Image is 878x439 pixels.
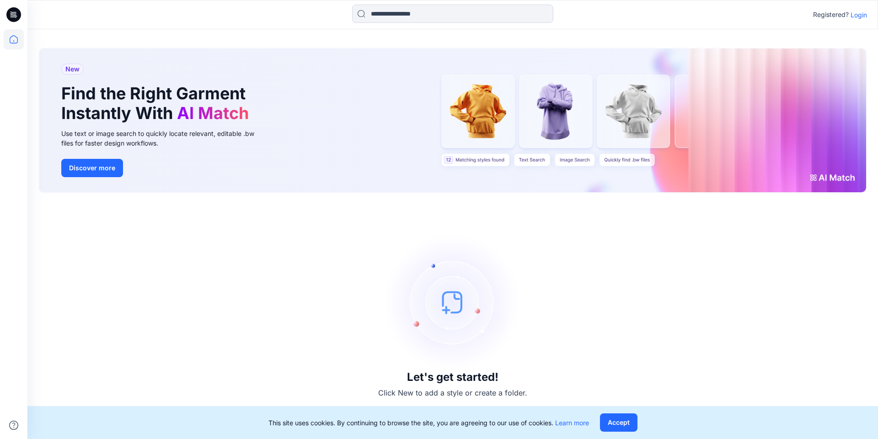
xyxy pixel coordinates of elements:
img: empty-state-image.svg [384,233,521,371]
h1: Find the Right Garment Instantly With [61,84,253,123]
p: This site uses cookies. By continuing to browse the site, you are agreeing to our use of cookies. [268,418,589,428]
h3: Let's get started! [407,371,498,384]
div: Use text or image search to quickly locate relevant, editable .bw files for faster design workflows. [61,129,267,148]
a: Learn more [555,419,589,427]
p: Click New to add a style or create a folder. [378,387,527,398]
p: Registered? [813,9,849,20]
span: New [65,64,80,75]
button: Accept [600,413,637,432]
span: AI Match [177,103,249,123]
button: Discover more [61,159,123,177]
p: Login [851,10,867,20]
